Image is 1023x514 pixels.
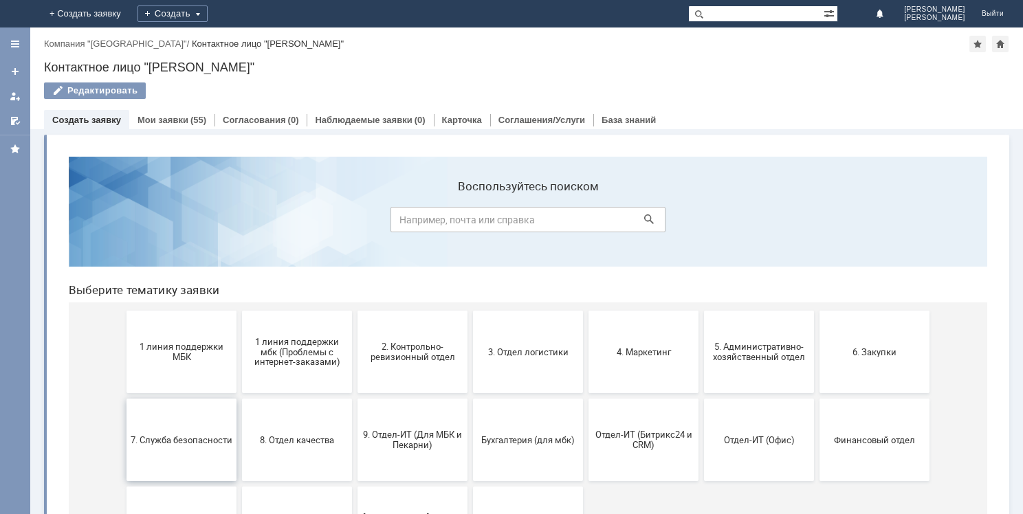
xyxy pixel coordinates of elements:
[766,201,868,211] span: 6. Закупки
[304,366,406,397] span: [PERSON_NAME]. Услуги ИТ для МБК (оформляет L1)
[415,341,525,423] button: не актуален
[4,110,26,132] a: Мои согласования
[73,377,175,387] span: Франчайзинг
[650,196,752,216] span: 5. Административно-хозяйственный отдел
[188,190,290,221] span: 1 линия поддержки мбк (Проблемы с интернет-заказами)
[4,60,26,82] a: Создать заявку
[300,341,410,423] button: [PERSON_NAME]. Услуги ИТ для МБК (оформляет L1)
[415,115,426,125] div: (0)
[188,289,290,299] span: 8. Отдел качества
[304,196,406,216] span: 2. Контрольно-ревизионный отдел
[69,165,179,247] button: 1 линия поддержки МБК
[223,115,286,125] a: Согласования
[315,115,412,125] a: Наблюдаемые заявки
[73,289,175,299] span: 7. Служба безопасности
[137,115,188,125] a: Мои заявки
[535,284,637,304] span: Отдел-ИТ (Битрикс24 и CRM)
[762,253,872,335] button: Финансовый отдел
[646,253,756,335] button: Отдел-ИТ (Офис)
[333,34,608,47] label: Воспользуйтесь поиском
[300,165,410,247] button: 2. Контрольно-ревизионный отдел
[184,341,294,423] button: Это соглашение не активно!
[419,201,521,211] span: 3. Отдел логистики
[762,165,872,247] button: 6. Закупки
[11,137,929,151] header: Выберите тематику заявки
[44,60,1009,74] div: Контактное лицо "[PERSON_NAME]"
[904,5,965,14] span: [PERSON_NAME]
[190,115,206,125] div: (55)
[188,372,290,392] span: Это соглашение не активно!
[52,115,121,125] a: Создать заявку
[333,61,608,87] input: Например, почта или справка
[498,115,585,125] a: Соглашения/Услуги
[69,341,179,423] button: Франчайзинг
[415,253,525,335] button: Бухгалтерия (для мбк)
[137,5,208,22] div: Создать
[992,36,1009,52] div: Сделать домашней страницей
[184,253,294,335] button: 8. Отдел качества
[44,38,187,49] a: Компания "[GEOGRAPHIC_DATA]"
[602,115,656,125] a: База знаний
[531,165,641,247] button: 4. Маркетинг
[766,289,868,299] span: Финансовый отдел
[184,165,294,247] button: 1 линия поддержки мбк (Проблемы с интернет-заказами)
[304,284,406,304] span: 9. Отдел-ИТ (Для МБК и Пекарни)
[535,201,637,211] span: 4. Маркетинг
[4,85,26,107] a: Мои заявки
[415,165,525,247] button: 3. Отдел логистики
[531,253,641,335] button: Отдел-ИТ (Битрикс24 и CRM)
[73,196,175,216] span: 1 линия поддержки МБК
[288,115,299,125] div: (0)
[650,289,752,299] span: Отдел-ИТ (Офис)
[419,377,521,387] span: не актуален
[904,14,965,22] span: [PERSON_NAME]
[419,289,521,299] span: Бухгалтерия (для мбк)
[192,38,344,49] div: Контактное лицо "[PERSON_NAME]"
[69,253,179,335] button: 7. Служба безопасности
[824,6,837,19] span: Расширенный поиск
[969,36,986,52] div: Добавить в избранное
[442,115,482,125] a: Карточка
[646,165,756,247] button: 5. Административно-хозяйственный отдел
[300,253,410,335] button: 9. Отдел-ИТ (Для МБК и Пекарни)
[44,38,192,49] div: /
